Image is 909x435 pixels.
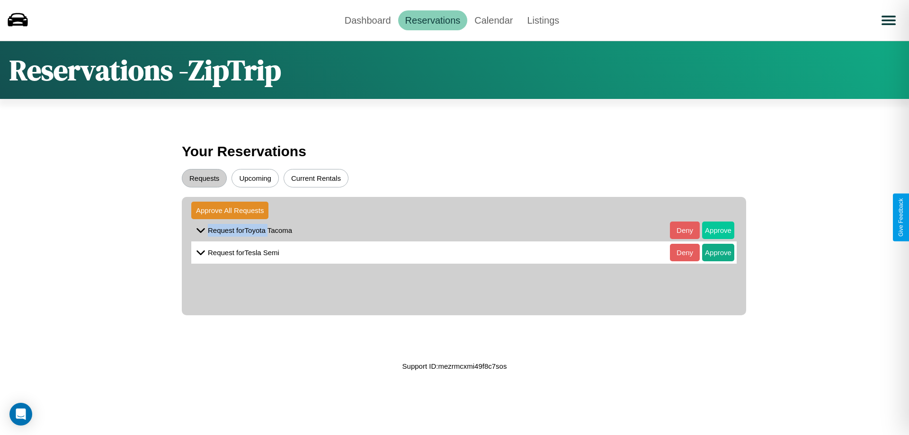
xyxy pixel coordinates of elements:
[467,10,520,30] a: Calendar
[338,10,398,30] a: Dashboard
[232,169,279,187] button: Upcoming
[9,403,32,426] div: Open Intercom Messenger
[670,222,700,239] button: Deny
[898,198,904,237] div: Give Feedback
[398,10,468,30] a: Reservations
[284,169,348,187] button: Current Rentals
[702,244,734,261] button: Approve
[182,139,727,164] h3: Your Reservations
[670,244,700,261] button: Deny
[191,202,268,219] button: Approve All Requests
[9,51,281,89] h1: Reservations - ZipTrip
[208,224,292,237] p: Request for Toyota Tacoma
[182,169,227,187] button: Requests
[520,10,566,30] a: Listings
[208,246,279,259] p: Request for Tesla Semi
[875,7,902,34] button: Open menu
[702,222,734,239] button: Approve
[402,360,507,373] p: Support ID: mezrmcxmi49f8c7sos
